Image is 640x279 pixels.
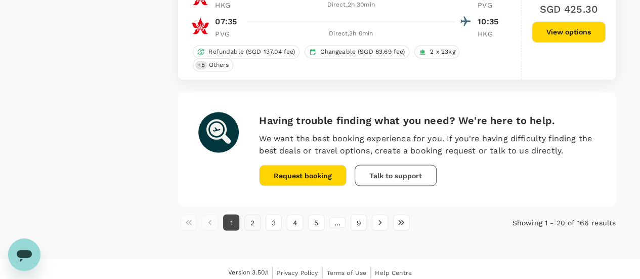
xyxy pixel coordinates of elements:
[244,214,261,230] button: Go to page 2
[193,45,300,58] div: Refundable (SGD 137.04 fee)
[351,214,367,230] button: Go to page 9
[308,214,324,230] button: Go to page 5
[426,48,459,56] span: 2 x 23kg
[259,132,595,156] p: We want the best booking experience for you. If you're having difficulty finding the best deals o...
[190,15,210,35] img: HX
[414,45,459,58] div: 2 x 23kg
[246,29,455,39] div: Direct , 3h 0min
[326,267,366,278] a: Terms of Use
[372,214,388,230] button: Go to next page
[375,267,412,278] a: Help Centre
[193,58,233,71] div: +5Others
[223,214,239,230] button: page 1
[355,165,437,186] button: Talk to support
[316,48,409,56] span: Changeable (SGD 83.69 fee)
[215,29,240,39] p: PVG
[277,269,318,276] span: Privacy Policy
[195,61,206,69] span: + 5
[375,269,412,276] span: Help Centre
[8,238,40,271] iframe: Button to launch messaging window
[539,1,598,17] h6: SGD 425.30
[470,217,616,227] p: Showing 1 - 20 of 166 results
[532,21,606,43] button: View options
[204,48,299,56] span: Refundable (SGD 137.04 fee)
[478,16,503,28] p: 10:35
[259,165,347,186] button: Request booking
[259,112,595,128] h6: Having trouble finding what you need? We're here to help.
[228,267,268,277] span: Version 3.50.1
[478,29,503,39] p: HKG
[329,217,346,228] div: …
[326,269,366,276] span: Terms of Use
[266,214,282,230] button: Go to page 3
[277,267,318,278] a: Privacy Policy
[205,61,233,69] span: Others
[305,45,409,58] div: Changeable (SGD 83.69 fee)
[178,214,470,230] nav: pagination navigation
[287,214,303,230] button: Go to page 4
[215,16,237,28] p: 07:35
[393,214,409,230] button: Go to last page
